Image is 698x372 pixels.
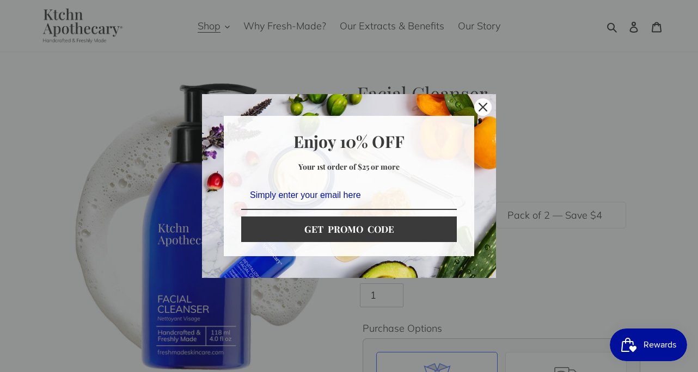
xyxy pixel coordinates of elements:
button: GET PROMO CODE [241,216,457,241]
iframe: Button to open loyalty program pop-up [610,328,687,361]
input: Email field [241,181,457,210]
svg: close icon [479,103,487,111]
strong: Enjoy 10% OFF [293,131,405,152]
button: Close [470,94,496,120]
strong: Your 1st order of $25 or more [298,162,400,172]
